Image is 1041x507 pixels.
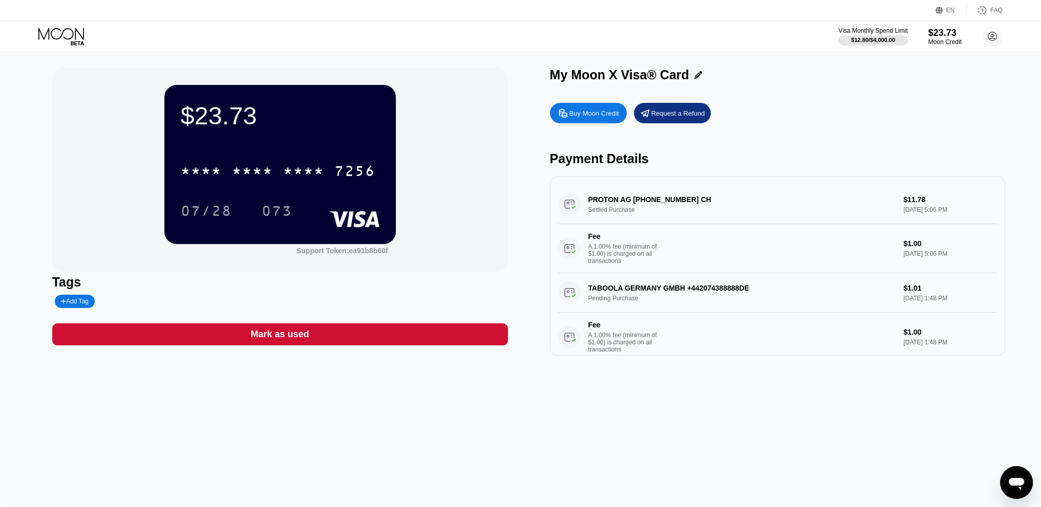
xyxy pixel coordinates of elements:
[251,328,309,340] div: Mark as used
[928,38,962,46] div: Moon Credit
[1000,466,1033,499] iframe: Schaltfläche zum Öffnen des Messaging-Fensters
[903,250,997,257] div: [DATE] 5:06 PM
[254,198,300,224] div: 073
[634,103,711,123] div: Request a Refund
[588,332,665,353] div: A 1.00% fee (minimum of $1.00) is charged on all transactions
[334,164,375,181] div: 7256
[52,323,508,345] div: Mark as used
[558,224,997,273] div: FeeA 1.00% fee (minimum of $1.00) is charged on all transactions$1.00[DATE] 5:06 PM
[936,5,967,15] div: EN
[550,151,1006,166] div: Payment Details
[838,27,907,46] div: Visa Monthly Spend Limit$12.80/$4,000.00
[173,198,240,224] div: 07/28
[588,232,660,240] div: Fee
[903,339,997,346] div: [DATE] 1:48 PM
[181,101,379,130] div: $23.73
[550,68,689,82] div: My Moon X Visa® Card
[967,5,1003,15] div: FAQ
[928,28,962,46] div: $23.73Moon Credit
[181,204,232,221] div: 07/28
[903,328,997,336] div: $1.00
[550,103,627,123] div: Buy Moon Credit
[946,7,955,14] div: EN
[52,275,508,290] div: Tags
[569,109,619,118] div: Buy Moon Credit
[588,243,665,264] div: A 1.00% fee (minimum of $1.00) is charged on all transactions
[651,109,705,118] div: Request a Refund
[262,204,292,221] div: 073
[558,313,997,362] div: FeeA 1.00% fee (minimum of $1.00) is charged on all transactions$1.00[DATE] 1:48 PM
[928,28,962,38] div: $23.73
[61,298,89,305] div: Add Tag
[903,239,997,248] div: $1.00
[296,247,388,255] div: Support Token:ea91b8b60f
[990,7,1003,14] div: FAQ
[296,247,388,255] div: Support Token: ea91b8b60f
[55,295,95,308] div: Add Tag
[851,37,895,43] div: $12.80 / $4,000.00
[838,27,907,34] div: Visa Monthly Spend Limit
[588,321,660,329] div: Fee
